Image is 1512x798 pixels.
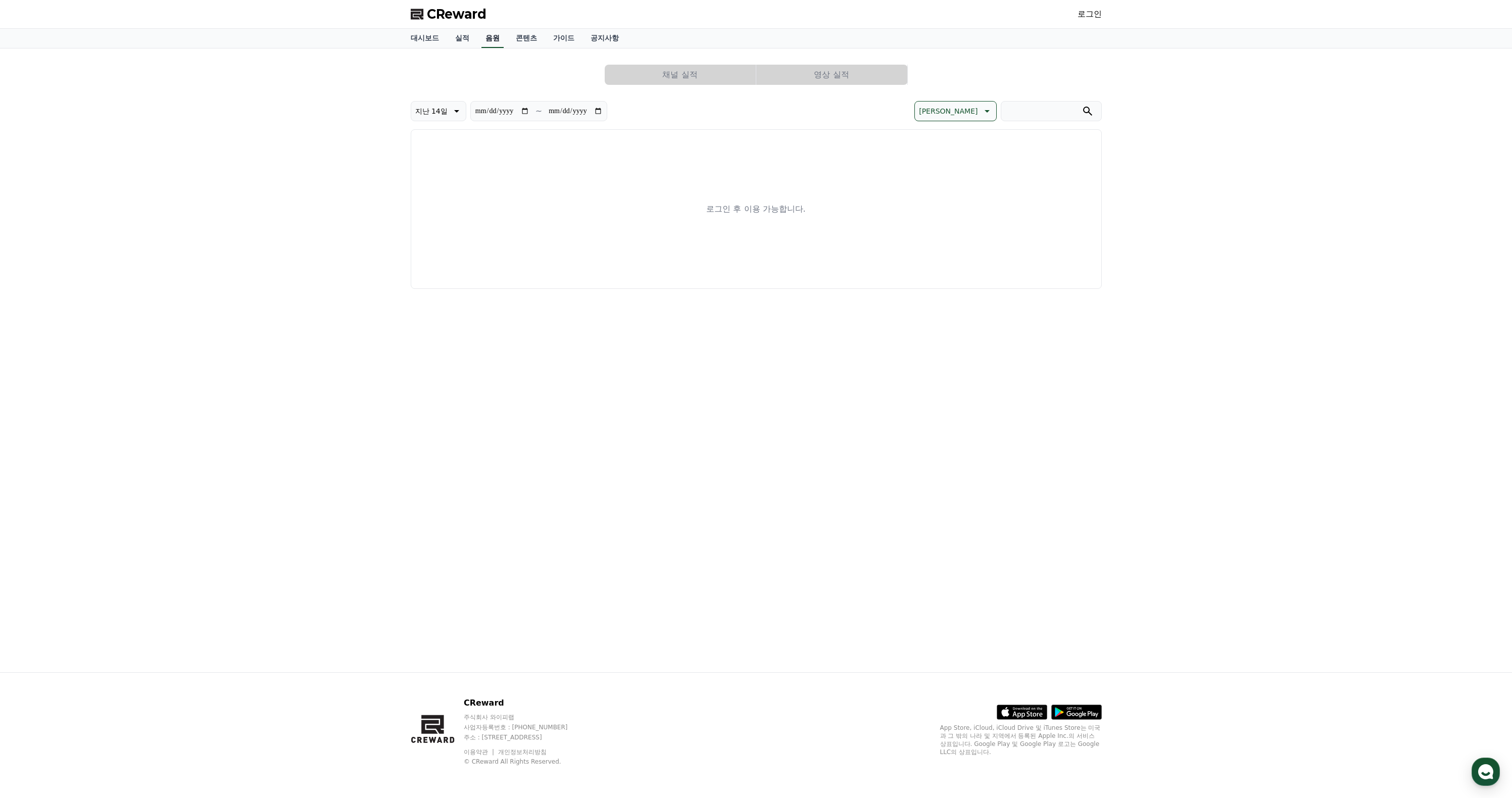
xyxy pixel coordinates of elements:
a: 가이드 [545,29,582,48]
a: 대시보드 [403,29,447,48]
p: CReward [464,697,587,709]
a: 실적 [447,29,477,48]
p: 로그인 후 이용 가능합니다. [706,203,805,215]
a: 이용약관 [464,749,496,756]
p: ~ [535,105,542,117]
span: 설정 [156,335,168,343]
button: 채널 실적 [605,65,756,85]
a: 설정 [130,320,194,345]
p: [PERSON_NAME] [919,104,978,118]
a: 홈 [3,320,67,345]
a: 대화 [67,320,130,345]
a: 콘텐츠 [508,29,545,48]
p: 사업자등록번호 : [PHONE_NUMBER] [464,723,587,731]
button: [PERSON_NAME] [914,101,996,121]
button: 지난 14일 [411,101,466,121]
button: 영상 실적 [756,65,907,85]
p: App Store, iCloud, iCloud Drive 및 iTunes Store는 미국과 그 밖의 나라 및 지역에서 등록된 Apple Inc.의 서비스 상표입니다. Goo... [940,724,1102,756]
a: 음원 [481,29,504,48]
span: CReward [427,6,486,22]
a: CReward [411,6,486,22]
p: © CReward All Rights Reserved. [464,758,587,766]
a: 로그인 [1078,8,1102,20]
p: 주식회사 와이피랩 [464,713,587,721]
span: 대화 [92,336,105,344]
p: 주소 : [STREET_ADDRESS] [464,733,587,741]
p: 지난 14일 [415,104,448,118]
a: 공지사항 [582,29,627,48]
span: 홈 [32,335,38,343]
a: 개인정보처리방침 [498,749,547,756]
